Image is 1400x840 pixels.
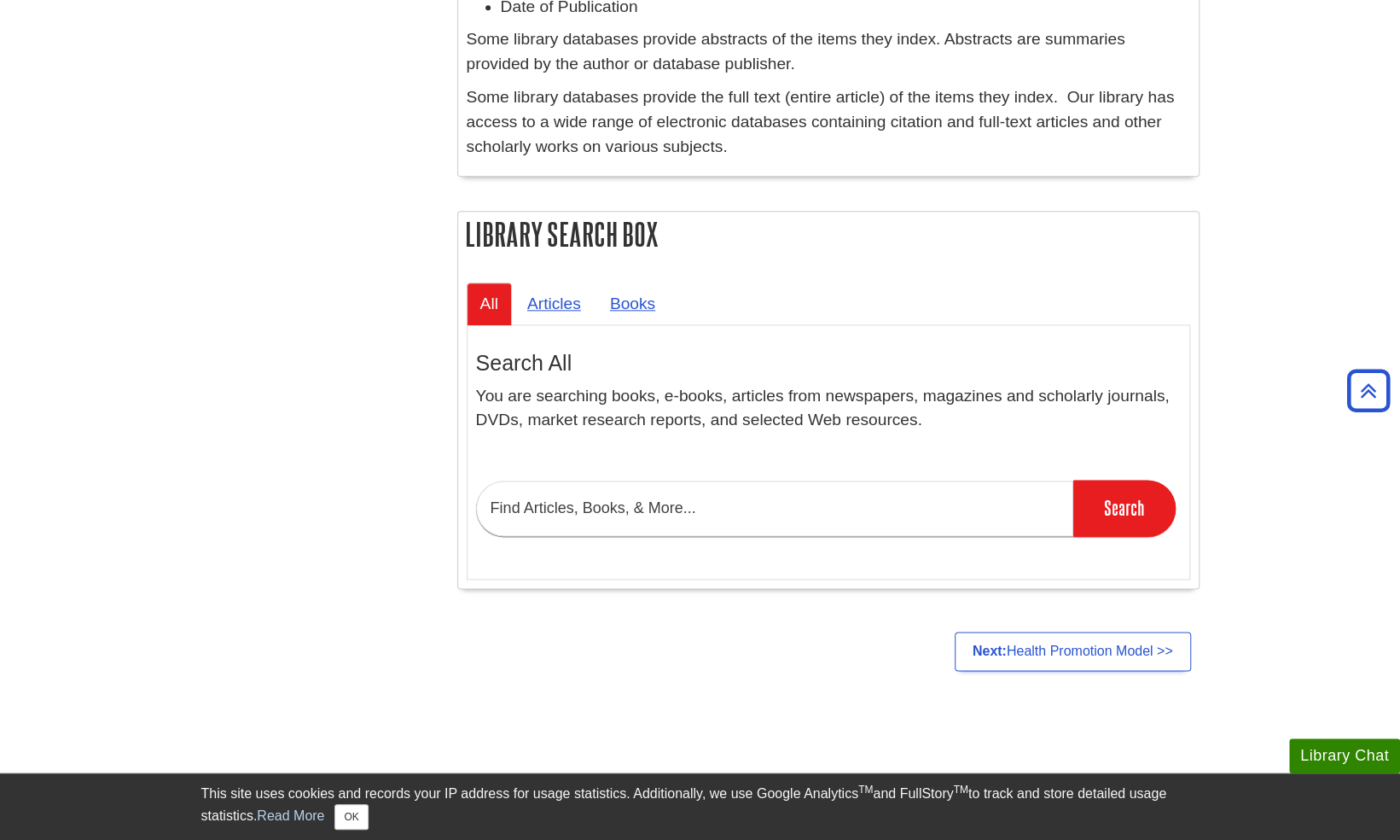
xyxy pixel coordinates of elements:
h3: Search All [476,351,1181,376]
a: Next:Health Promotion Model >> [955,632,1191,671]
h2: Library Search Box [458,212,1199,257]
p: Some library databases provide the full text (entire article) of the items they index. Our librar... [467,85,1190,159]
input: Search [1073,480,1176,536]
a: Read More [257,808,324,823]
a: Back to Top [1341,379,1396,402]
a: Books [596,283,669,324]
a: All [467,283,512,324]
p: Some library databases provide abstracts of the items they index. Abstracts are summaries provide... [467,27,1190,77]
sup: TM [858,784,873,796]
input: Find Articles, Books, & More... [476,481,1073,536]
button: Close [334,804,368,830]
a: Articles [514,283,595,324]
div: This site uses cookies and records your IP address for usage statistics. Additionally, we use Goo... [201,784,1200,830]
sup: TM [954,784,968,796]
strong: Next: [973,644,1007,658]
p: You are searching books, e-books, articles from newspapers, magazines and scholarly journals, DVD... [476,384,1181,434]
button: Library Chat [1289,738,1400,773]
